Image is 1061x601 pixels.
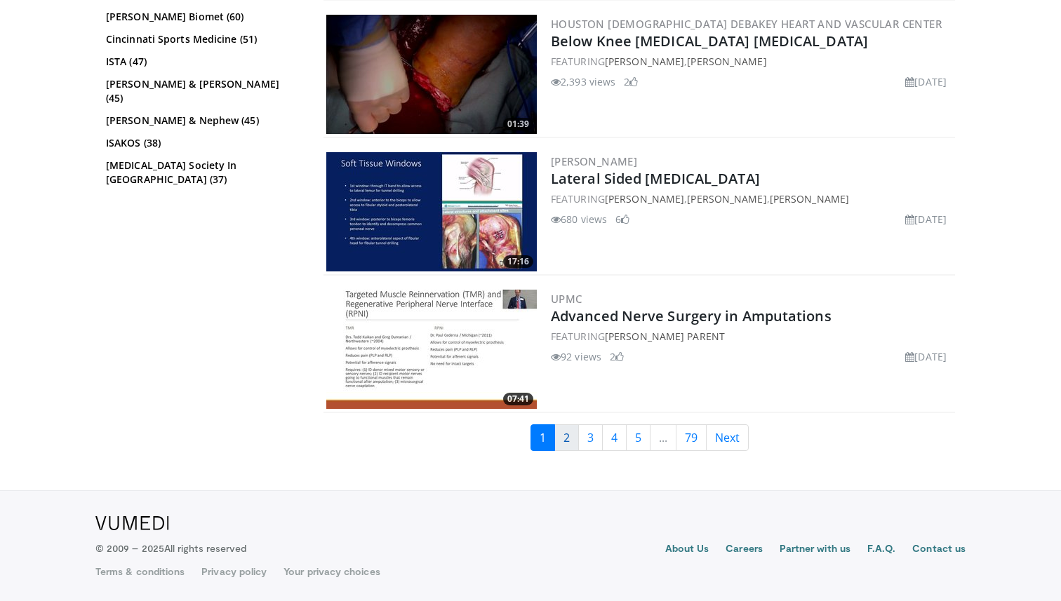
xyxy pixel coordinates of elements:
img: VuMedi Logo [95,516,169,530]
a: ISTA (47) [106,55,299,69]
a: 07:41 [326,290,537,409]
div: FEATURING , , [551,191,952,206]
a: [PERSON_NAME] [687,55,766,68]
a: Partner with us [780,541,850,558]
a: 1 [530,424,555,451]
img: 7753dcb8-cd07-4147-b37c-1b502e1576b2.300x170_q85_crop-smart_upscale.jpg [326,152,537,271]
li: [DATE] [905,349,947,364]
a: [PERSON_NAME] [605,192,684,205]
div: FEATURING [551,329,952,344]
a: Careers [726,541,763,558]
a: About Us [665,541,709,558]
li: 680 views [551,212,607,227]
span: All rights reserved [164,542,246,554]
span: 01:39 [503,118,533,130]
nav: Search results pages [323,424,955,451]
a: [PERSON_NAME] Biomet (60) [106,10,299,24]
li: [DATE] [905,212,947,227]
span: 17:16 [503,255,533,268]
div: FEATURING , [551,54,952,69]
a: [PERSON_NAME] & [PERSON_NAME] (45) [106,77,299,105]
a: 3 [578,424,603,451]
a: 4 [602,424,627,451]
a: 17:16 [326,152,537,271]
a: Cincinnati Sports Medicine (51) [106,32,299,46]
li: 92 views [551,349,601,364]
li: 2 [624,74,638,89]
a: Houston [DEMOGRAPHIC_DATA] DeBakey Heart and Vascular Center [551,17,942,31]
span: 07:41 [503,393,533,405]
a: Contact us [912,541,966,558]
a: Privacy policy [201,565,267,579]
a: F.A.Q. [867,541,895,558]
a: 5 [626,424,650,451]
a: Lateral Sided [MEDICAL_DATA] [551,169,760,188]
a: 01:39 [326,15,537,134]
li: [DATE] [905,74,947,89]
li: 2,393 views [551,74,615,89]
a: 79 [676,424,707,451]
a: [PERSON_NAME] [687,192,766,205]
li: 6 [615,212,629,227]
a: [PERSON_NAME] [770,192,849,205]
a: Your privacy choices [283,565,380,579]
a: Advanced Nerve Surgery in Amputations [551,306,832,325]
a: [MEDICAL_DATA] Society In [GEOGRAPHIC_DATA] (37) [106,158,299,187]
a: [PERSON_NAME] [551,154,637,168]
a: [PERSON_NAME] [605,55,684,68]
a: Terms & conditions [95,565,185,579]
a: [PERSON_NAME] Parent [605,330,725,343]
a: Next [706,424,749,451]
p: © 2009 – 2025 [95,541,246,555]
li: 2 [610,349,624,364]
a: 2 [554,424,579,451]
a: [PERSON_NAME] & Nephew (45) [106,114,299,128]
a: UPMC [551,292,582,306]
img: 9dd8b266-2e97-4ecf-a921-56c72f04b49b.300x170_q85_crop-smart_upscale.jpg [326,15,537,134]
img: 27f8ad3d-7e07-4b28-b51c-d7278e35a495.300x170_q85_crop-smart_upscale.jpg [326,290,537,409]
a: ISAKOS (38) [106,136,299,150]
a: Below Knee [MEDICAL_DATA] [MEDICAL_DATA] [551,32,868,50]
